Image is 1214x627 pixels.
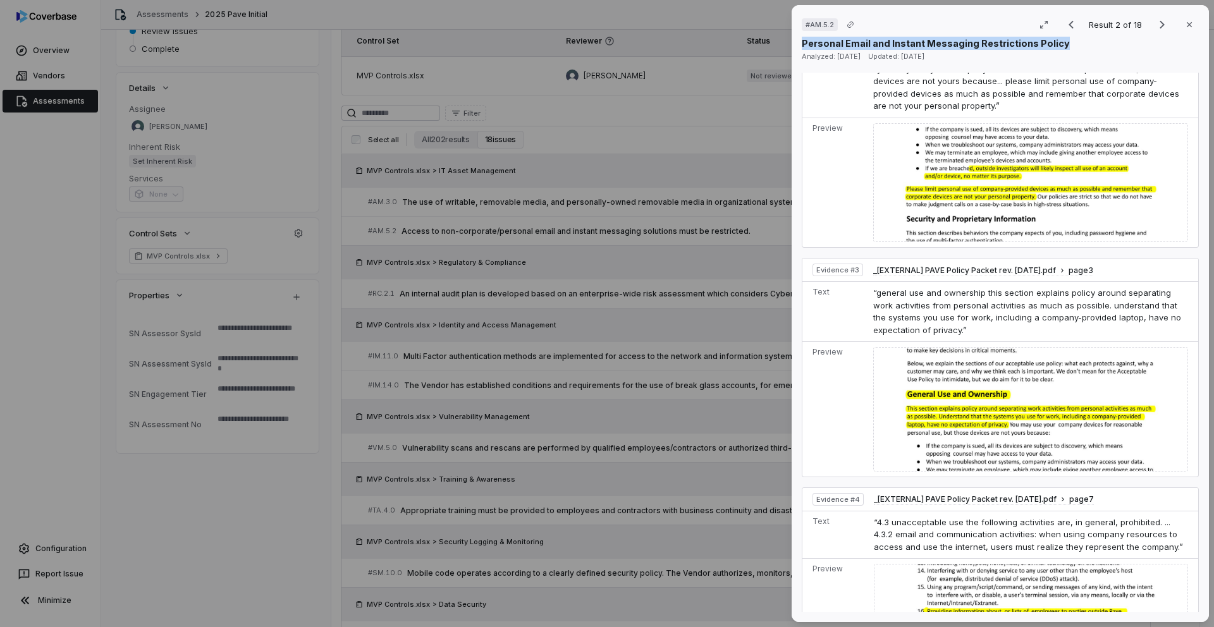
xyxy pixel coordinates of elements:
[874,494,1057,504] span: _[EXTERNAL] PAVE Policy Packet rev. [DATE].pdf
[873,123,1188,243] img: bdaa6d4a92d5413599f4bfe417150e44_original.jpg_w1200.jpg
[1058,17,1084,32] button: Previous result
[873,265,1093,276] button: _[EXTERNAL] PAVE Policy Packet rev. [DATE].pdfpage3
[802,58,868,118] td: Text
[873,288,1181,335] span: “general use and ownership this section explains policy around separating work activities from pe...
[802,37,1070,50] p: Personal Email and Instant Messaging Restrictions Policy
[874,494,1094,505] button: _[EXTERNAL] PAVE Policy Packet rev. [DATE].pdfpage7
[816,494,860,504] span: Evidence # 4
[868,52,924,61] span: Updated: [DATE]
[1150,17,1175,32] button: Next result
[802,282,868,342] td: Text
[802,118,868,247] td: Preview
[1069,494,1094,504] span: page 7
[802,511,869,559] td: Text
[873,265,1056,276] span: _[EXTERNAL] PAVE Policy Packet rev. [DATE].pdf
[839,13,862,36] button: Copy link
[802,342,868,477] td: Preview
[1069,265,1093,276] span: page 3
[873,347,1188,471] img: 95816929c0094b44aa68aa3f32a80a16_original.jpg_w1200.jpg
[802,52,861,61] span: Analyzed: [DATE]
[816,265,859,275] span: Evidence # 3
[1089,18,1144,32] p: Result 2 of 18
[874,517,1183,552] span: “4.3 unacceptable use the following activities are, in general, prohibited. ... 4.3.2 email and c...
[806,20,834,30] span: # AM.5.2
